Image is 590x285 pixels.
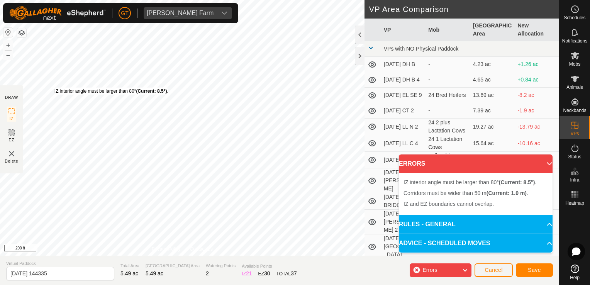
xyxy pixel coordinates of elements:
span: Thoren Farm [144,7,217,19]
a: Privacy Policy [152,246,181,253]
span: Corridors must be wider than 50 m . [404,190,528,196]
div: [PERSON_NAME] Farm [147,10,214,16]
span: Notifications [562,39,587,43]
p-accordion-header: ERRORS [399,154,553,173]
span: 21 [246,270,252,277]
span: 37 [291,270,297,277]
td: [DATE] DH B 9 [381,152,426,168]
span: Cancel [485,267,503,273]
b: (Current: 8.5°) [136,88,167,94]
p-accordion-header: ADVICE - SCHEDULED MOVES [399,234,553,253]
img: Gallagher Logo [9,6,106,20]
span: IZ and EZ boundaries cannot overlap. [404,201,494,207]
td: -1.9 ac [514,103,559,119]
span: 5.49 ac [146,270,163,277]
td: [DATE] [PERSON_NAME] [381,168,426,193]
a: Help [559,261,590,283]
span: Infra [570,178,579,182]
td: +0.67 ac [514,152,559,168]
span: EZ [9,137,15,143]
button: + [3,41,13,50]
b: (Current: 1.0 m) [487,190,527,196]
td: [DATE] [GEOGRAPHIC_DATA] [381,234,426,259]
span: Save [528,267,541,273]
div: 24 1 Lactation Cows [428,135,467,151]
td: 7.39 ac [470,103,515,119]
span: Help [570,275,580,280]
span: 30 [264,270,270,277]
td: 15.64 ac [470,135,515,152]
td: 4.23 ac [470,57,515,72]
div: 24 Bred Heifers [428,91,467,99]
div: DRAW [5,95,18,100]
span: Status [568,154,581,159]
span: Watering Points [206,263,236,269]
td: [DATE] LL N 2 [381,119,426,135]
span: GT [121,9,128,17]
td: 4.65 ac [470,72,515,88]
span: Available Points [242,263,297,270]
div: TOTAL [276,270,297,278]
span: Total Area [120,263,139,269]
th: Mob [425,19,470,41]
td: +1.26 ac [514,57,559,72]
td: [DATE] DH B [381,57,426,72]
div: dropdown trigger [217,7,232,19]
span: Heatmap [565,201,584,205]
span: Mobs [569,62,580,66]
button: – [3,51,13,60]
div: - [428,76,467,84]
div: 24 2 plus Lactation Cows [428,119,467,135]
td: -8.2 ac [514,88,559,103]
td: [DATE] LL C 4 [381,135,426,152]
span: IZ interior angle must be larger than 80° . [404,179,536,185]
button: Map Layers [17,28,26,37]
span: 2 [206,270,209,277]
img: VP [7,149,16,158]
span: [GEOGRAPHIC_DATA] Area [146,263,200,269]
p-accordion-content: ERRORS [399,173,553,215]
h2: VP Area Comparison [369,5,559,14]
th: VP [381,19,426,41]
span: Neckbands [563,108,586,113]
a: Contact Us [190,246,213,253]
span: Animals [566,85,583,90]
td: +0.84 ac [514,72,559,88]
span: RULES - GENERAL [399,220,456,229]
td: [DATE] CT 2 [381,103,426,119]
div: IZ [242,270,252,278]
span: IZ [10,116,14,122]
span: 5.49 ac [120,270,138,277]
div: Fall Calving Cows [428,152,467,168]
span: Delete [5,158,19,164]
span: VPs [570,131,579,136]
span: Virtual Paddock [6,260,114,267]
span: ERRORS [399,159,425,168]
div: - [428,107,467,115]
button: Cancel [475,263,513,277]
td: -13.79 ac [514,119,559,135]
span: VPs with NO Physical Paddock [384,46,459,52]
td: 19.27 ac [470,119,515,135]
div: IZ interior angle must be larger than 80° . [54,88,168,95]
button: Save [516,263,553,277]
b: (Current: 8.5°) [499,179,535,185]
div: - [428,60,467,68]
th: New Allocation [514,19,559,41]
th: [GEOGRAPHIC_DATA] Area [470,19,515,41]
span: Errors [422,267,437,273]
td: 4.82 ac [470,152,515,168]
td: [DATE] EL SE 9 [381,88,426,103]
p-accordion-header: RULES - GENERAL [399,215,553,234]
td: [DATE] DH S BRIDGE 2 [381,193,426,210]
td: 13.69 ac [470,88,515,103]
button: Reset Map [3,28,13,37]
td: -10.16 ac [514,135,559,152]
td: [DATE] [PERSON_NAME] 2 [381,210,426,234]
div: EZ [258,270,270,278]
span: ADVICE - SCHEDULED MOVES [399,239,490,248]
td: [DATE] DH B 4 [381,72,426,88]
span: Schedules [564,15,585,20]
